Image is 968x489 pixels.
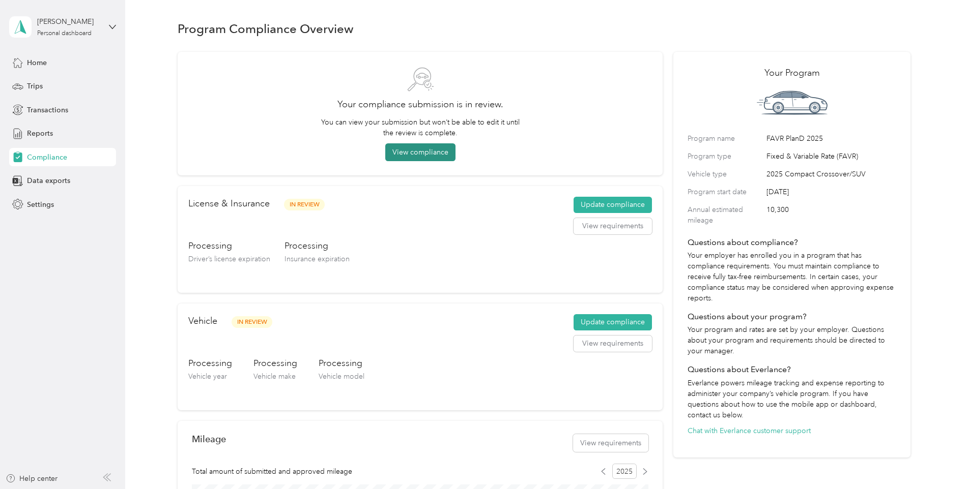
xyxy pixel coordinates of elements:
h3: Processing [253,357,297,370]
h4: Questions about your program? [688,311,896,323]
span: Vehicle model [319,372,364,381]
span: 2025 [612,464,637,479]
div: [PERSON_NAME] [37,16,101,27]
span: Trips [27,81,43,91]
span: Vehicle year [188,372,227,381]
h1: Program Compliance Overview [178,23,354,34]
span: Transactions [27,105,68,115]
span: Vehicle make [253,372,296,381]
span: In Review [284,199,325,210]
button: Update compliance [574,314,652,330]
button: View compliance [385,143,455,161]
button: Chat with Everlance customer support [688,425,811,436]
p: Your program and rates are set by your employer. Questions about your program and requirements sh... [688,324,896,356]
label: Vehicle type [688,169,763,179]
h2: Your compliance submission is in review. [192,98,648,111]
span: [DATE] [766,187,896,197]
span: Insurance expiration [284,255,350,263]
h4: Questions about Everlance? [688,363,896,376]
label: Program name [688,133,763,144]
label: Program type [688,151,763,162]
span: 10,300 [766,204,896,226]
h2: Vehicle [188,314,217,328]
span: FAVR PlanD 2025 [766,133,896,144]
span: Home [27,57,47,68]
label: Annual estimated mileage [688,204,763,226]
button: View requirements [573,434,648,452]
p: Your employer has enrolled you in a program that has compliance requirements. You must maintain c... [688,250,896,303]
button: View requirements [574,218,652,234]
h3: Processing [319,357,364,370]
p: Everlance powers mileage tracking and expense reporting to administer your company’s vehicle prog... [688,378,896,420]
span: 2025 Compact Crossover/SUV [766,169,896,179]
label: Program start date [688,187,763,197]
h2: Your Program [688,66,896,80]
span: Driver’s license expiration [188,255,270,263]
span: Settings [27,199,54,210]
h3: Processing [188,357,232,370]
h4: Questions about compliance? [688,236,896,249]
span: In Review [232,316,272,328]
button: Update compliance [574,197,652,213]
h3: Processing [284,239,350,252]
span: Fixed & Variable Rate (FAVR) [766,151,896,162]
button: View requirements [574,335,652,352]
button: Help center [6,473,58,484]
span: Reports [27,128,53,139]
h2: License & Insurance [188,197,270,210]
span: Compliance [27,152,67,163]
iframe: Everlance-gr Chat Button Frame [911,432,968,489]
p: You can view your submission but won’t be able to edit it until the review is complete. [321,117,520,138]
span: Data exports [27,175,70,186]
span: Total amount of submitted and approved mileage [192,466,352,477]
div: Personal dashboard [37,30,92,37]
h3: Processing [188,239,270,252]
h2: Mileage [192,434,226,444]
